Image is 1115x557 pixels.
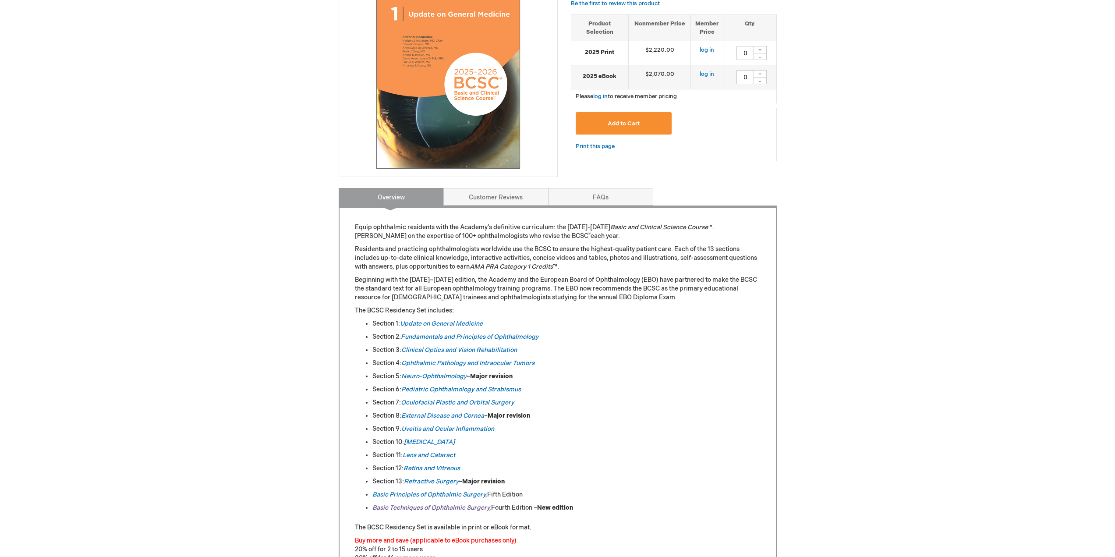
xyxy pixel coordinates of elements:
strong: 2025 Print [576,48,624,57]
a: Basic Principles of Ophthalmic Surgery [372,491,485,498]
a: Overview [339,188,444,206]
li: Section 4: [372,359,761,368]
input: Qty [736,46,754,60]
a: Oculofacial Plastic and Orbital Surgery [401,399,514,406]
strong: Major revision [488,412,530,419]
td: $2,220.00 [628,41,691,65]
th: Qty [723,14,776,41]
p: The BCSC Residency Set is available in print or eBook format. [355,523,761,532]
th: Member Price [691,14,723,41]
p: Residents and practicing ophthalmologists worldwide use the BCSC to ensure the highest-quality pa... [355,245,761,271]
li: Section 11: [372,451,761,460]
li: Fourth Edition – [372,504,761,512]
strong: Major revision [462,478,505,485]
p: The BCSC Residency Set includes: [355,306,761,315]
li: Section 8: – [372,412,761,420]
span: Add to Cart [608,120,640,127]
a: Clinical Optics and Vision Rehabilitation [401,346,517,354]
th: Nonmember Price [628,14,691,41]
a: log in [593,93,608,100]
li: Section 12: [372,464,761,473]
a: Lens and Cataract [403,451,455,459]
li: Section 5: – [372,372,761,381]
a: Update on General Medicine [400,320,483,327]
em: Basic and Clinical Science Course [610,224,708,231]
a: log in [700,71,714,78]
li: Section 10: [372,438,761,447]
td: $2,070.00 [628,65,691,89]
a: Pediatric Ophthalmology and Strabismus [401,386,521,393]
li: Section 3: [372,346,761,355]
a: Ophthalmic Pathology and Intraocular Tumors [401,359,534,367]
em: , [485,491,487,498]
strong: New edition [537,504,573,511]
button: Add to Cart [576,112,672,135]
a: Retina and Vitreous [404,465,460,472]
a: Uveitis and Ocular Inflammation [401,425,494,433]
p: Equip ophthalmic residents with the Academy’s definitive curriculum: the [DATE]-[DATE] ™. [PERSON... [355,223,761,241]
a: Basic Techniques of Ophthalmic Surgery [372,504,489,511]
li: Section 7: [372,398,761,407]
div: - [754,53,767,60]
a: Refractive Surgery [404,478,459,485]
li: Fifth Edition [372,490,761,499]
a: Customer Reviews [443,188,549,206]
strong: 2025 eBook [576,72,624,81]
p: Beginning with the [DATE]–[DATE] edition, the Academy and the European Board of Ophthalmology (EB... [355,276,761,302]
input: Qty [736,70,754,84]
span: Please to receive member pricing [576,93,677,100]
a: Fundamentals and Principles of Ophthalmology [401,333,538,341]
a: Print this page [576,141,615,152]
a: [MEDICAL_DATA] [404,438,455,446]
font: Buy more and save (applicable to eBook purchases only) [355,537,517,544]
div: + [754,70,767,78]
em: AMA PRA Category 1 Credits [470,263,553,270]
strong: Major revision [470,373,513,380]
li: Section 1: [372,319,761,328]
li: Section 13: – [372,477,761,486]
li: Section 6: [372,385,761,394]
sup: ® [588,232,591,237]
div: - [754,77,767,84]
a: log in [700,46,714,53]
li: Section 2: [372,333,761,341]
a: Neuro-Ophthalmology [401,373,467,380]
div: + [754,46,767,53]
a: External Disease and Cornea [401,412,484,419]
em: , [372,504,491,511]
th: Product Selection [571,14,629,41]
a: FAQs [548,188,653,206]
li: Section 9: [372,425,761,433]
